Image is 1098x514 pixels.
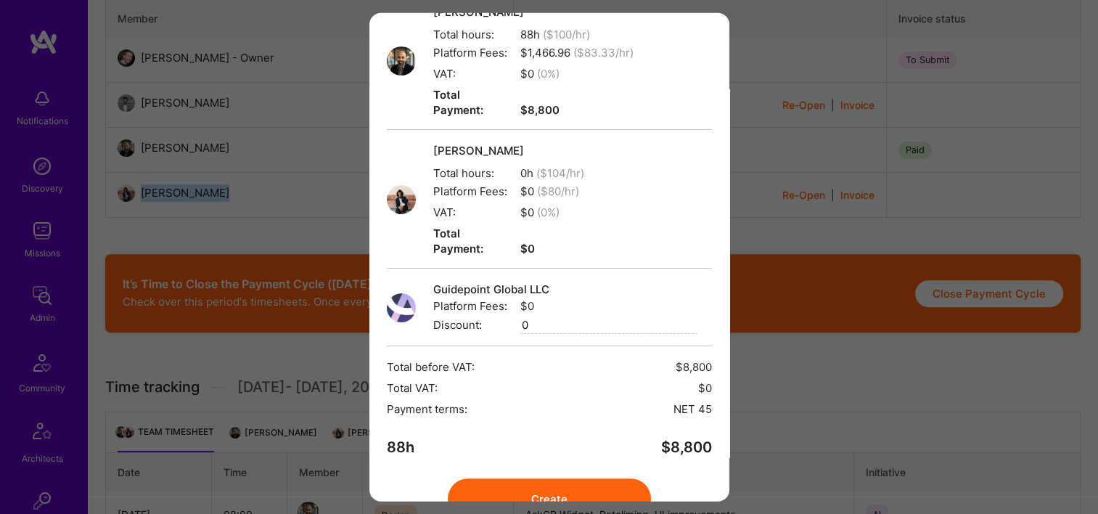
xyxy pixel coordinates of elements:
span: ( 0 %) [537,205,560,219]
span: 88h [433,27,634,42]
span: NET 45 [673,401,712,417]
span: [PERSON_NAME] [433,143,584,158]
span: 0h [433,166,584,181]
span: 88h [387,440,414,455]
span: Total hours: [433,27,512,42]
span: ($ 100 /hr) [543,28,590,41]
span: Platform Fees: [433,45,512,60]
span: $ 8,800 [661,440,712,455]
img: User Avatar [387,46,416,76]
img: User Avatar [387,293,416,322]
span: $ 1,466.96 [433,45,634,60]
span: Guidepoint Global LLC [433,282,697,297]
span: $0 [433,66,634,81]
span: VAT: [433,205,512,220]
span: Total VAT: [387,380,438,396]
span: Platform Fees: [433,298,512,314]
span: Discount: [433,317,512,333]
div: modal [369,13,729,502]
span: ( 0 %) [537,67,560,81]
span: Total Payment: [433,87,512,118]
span: Payment terms: [387,401,467,417]
span: $0 [433,298,697,314]
span: ($ 83.33 /hr) [573,46,634,60]
strong: $8,800 [433,103,560,117]
span: Total hours: [433,166,512,181]
span: $ 0 [433,184,584,199]
span: $0 [433,205,584,220]
span: Platform Fees: [433,184,512,199]
span: $8,800 [676,359,712,375]
strong: $0 [433,242,535,256]
span: $0 [698,380,712,396]
span: Total Payment: [433,226,512,256]
span: Total before VAT: [387,359,475,375]
span: ($ 104 /hr) [536,166,584,180]
img: User Avatar [387,185,416,214]
span: ($ 80 /hr) [537,184,579,198]
span: VAT: [433,66,512,81]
